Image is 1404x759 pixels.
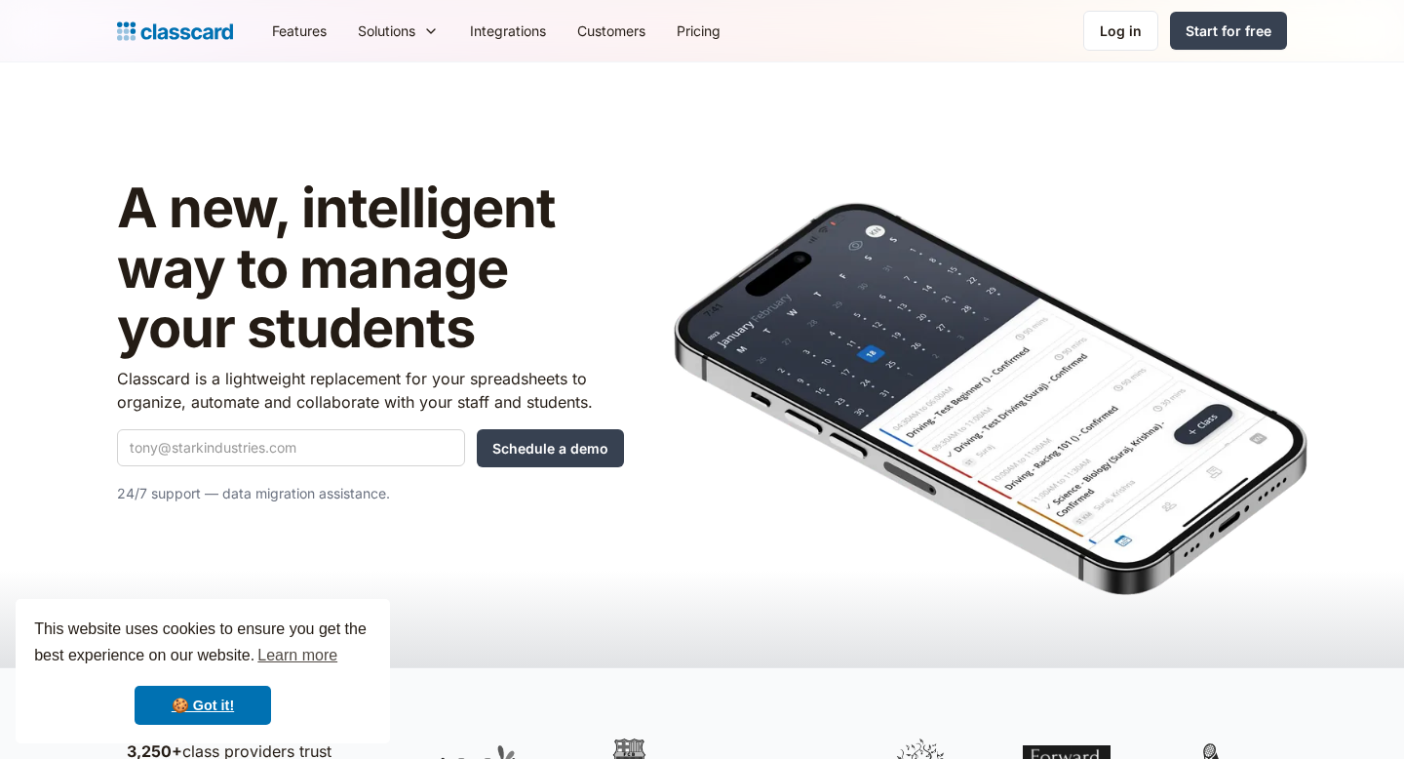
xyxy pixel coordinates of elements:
div: Solutions [358,20,415,41]
a: Pricing [661,9,736,53]
a: Logo [117,18,233,45]
a: Integrations [454,9,562,53]
a: Customers [562,9,661,53]
a: learn more about cookies [254,641,340,670]
div: Start for free [1186,20,1271,41]
span: This website uses cookies to ensure you get the best experience on our website. [34,618,371,670]
p: Classcard is a lightweight replacement for your spreadsheets to organize, automate and collaborat... [117,367,624,414]
a: Start for free [1170,12,1287,50]
a: Features [256,9,342,53]
div: Log in [1100,20,1142,41]
p: 24/7 support — data migration assistance. [117,482,624,505]
div: Solutions [342,9,454,53]
h1: A new, intelligent way to manage your students [117,179,624,359]
input: tony@starkindustries.com [117,429,465,466]
form: Quick Demo Form [117,429,624,467]
div: cookieconsent [16,599,390,743]
input: Schedule a demo [477,429,624,467]
a: dismiss cookie message [135,686,271,725]
a: Log in [1083,11,1158,51]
